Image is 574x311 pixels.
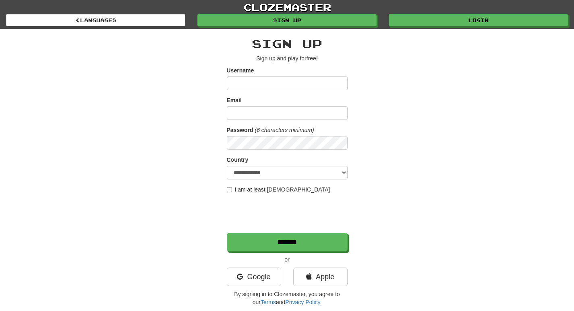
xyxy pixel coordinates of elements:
h2: Sign up [227,37,348,50]
a: Apple [293,268,348,286]
a: Languages [6,14,185,26]
p: By signing in to Clozemaster, you agree to our and . [227,290,348,306]
input: I am at least [DEMOGRAPHIC_DATA] [227,187,232,192]
a: Privacy Policy [285,299,320,305]
p: or [227,255,348,264]
label: Email [227,96,242,104]
a: Login [389,14,568,26]
label: Username [227,66,254,74]
iframe: reCAPTCHA [227,198,349,229]
label: Country [227,156,249,164]
p: Sign up and play for ! [227,54,348,62]
label: Password [227,126,253,134]
a: Sign up [197,14,377,26]
em: (6 characters minimum) [255,127,314,133]
label: I am at least [DEMOGRAPHIC_DATA] [227,185,330,194]
a: Google [227,268,281,286]
u: free [307,55,316,62]
a: Terms [261,299,276,305]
